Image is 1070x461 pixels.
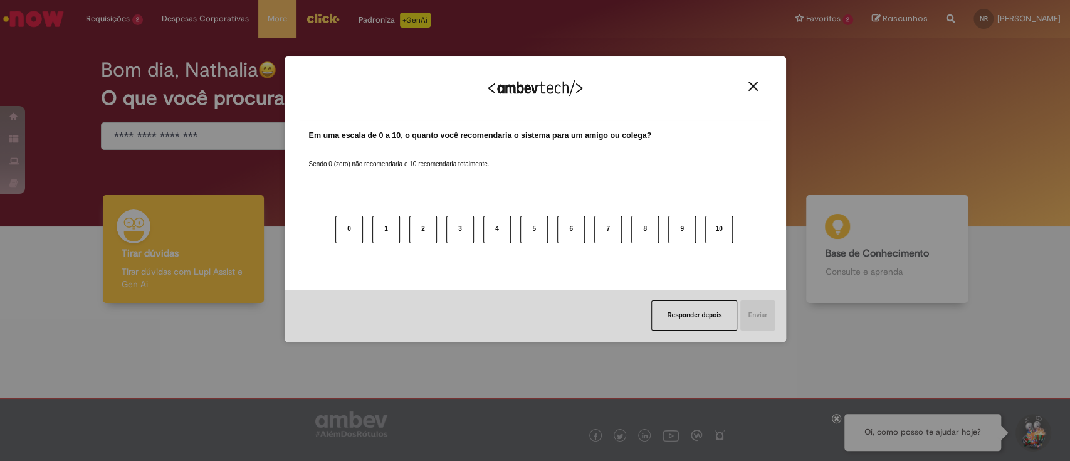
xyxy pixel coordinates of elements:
[745,81,762,92] button: Close
[668,216,696,243] button: 9
[309,145,490,169] label: Sendo 0 (zero) não recomendaria e 10 recomendaria totalmente.
[748,82,758,91] img: Close
[631,216,659,243] button: 8
[488,80,582,96] img: Logo Ambevtech
[372,216,400,243] button: 1
[446,216,474,243] button: 3
[409,216,437,243] button: 2
[483,216,511,243] button: 4
[705,216,733,243] button: 10
[557,216,585,243] button: 6
[651,300,737,331] button: Responder depois
[335,216,363,243] button: 0
[309,130,652,142] label: Em uma escala de 0 a 10, o quanto você recomendaria o sistema para um amigo ou colega?
[594,216,622,243] button: 7
[520,216,548,243] button: 5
